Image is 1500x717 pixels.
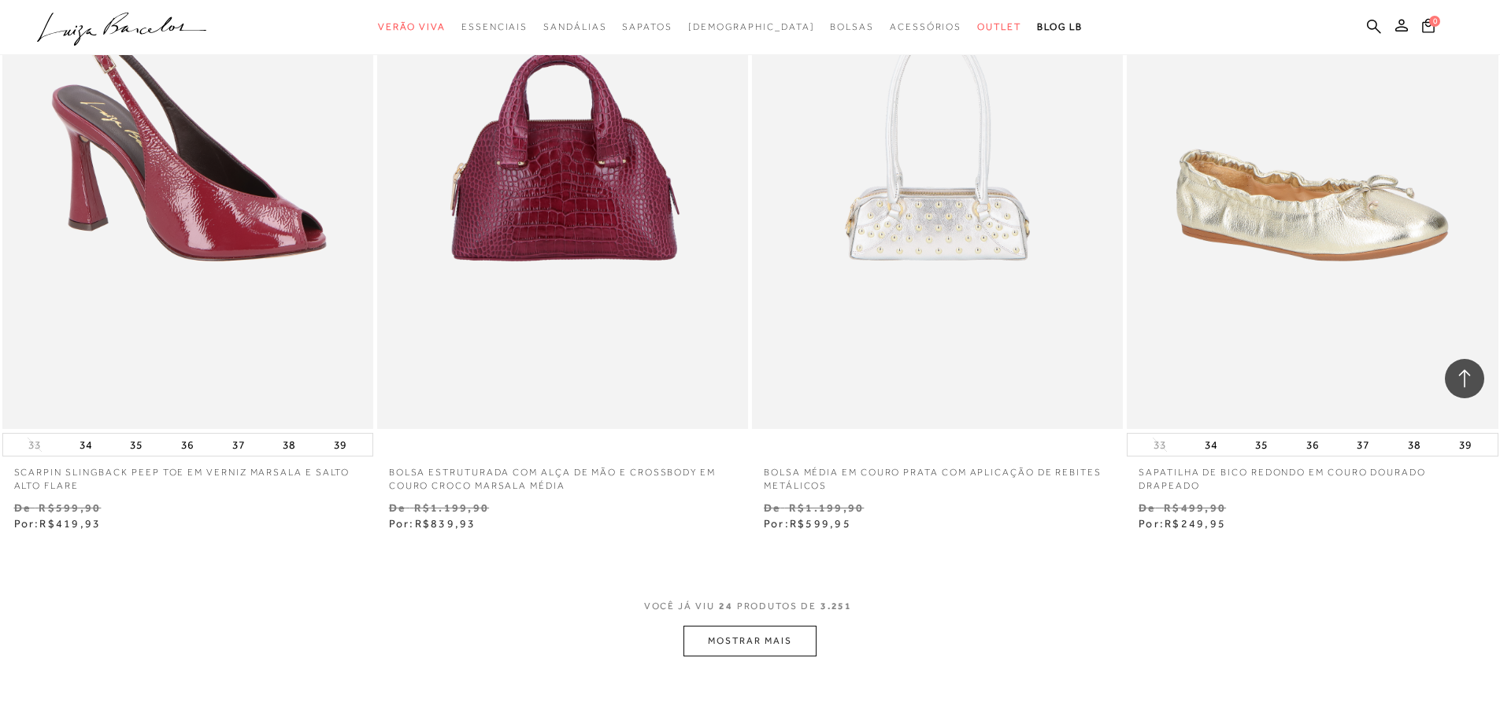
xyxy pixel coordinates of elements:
small: R$1.199,90 [789,501,864,514]
small: R$499,90 [1164,501,1226,514]
a: BOLSA ESTRUTURADA COM ALÇA DE MÃO E CROSSBODY EM COURO CROCO MARSALA MÉDIA [377,456,748,493]
small: R$599,90 [39,501,101,514]
a: noSubCategoriesText [830,13,874,42]
span: Verão Viva [378,21,446,32]
span: R$249,95 [1165,517,1226,530]
button: 37 [1352,434,1374,456]
a: SAPATILHA DE BICO REDONDO EM COURO DOURADO DRAPEADO [1127,456,1498,493]
button: 0 [1417,17,1439,39]
small: De [389,501,406,514]
span: VOCÊ JÁ VIU PRODUTOS DE [644,601,857,612]
button: 33 [1149,438,1171,453]
small: De [764,501,780,514]
a: noSubCategoriesText [977,13,1021,42]
small: De [14,501,31,514]
span: Sandálias [543,21,606,32]
span: Sapatos [622,21,672,32]
button: 39 [329,434,351,456]
span: Por: [389,517,476,530]
a: noSubCategoriesText [461,13,528,42]
button: 36 [176,434,198,456]
span: R$419,93 [39,517,101,530]
span: 0 [1429,16,1440,27]
button: 38 [278,434,300,456]
button: 34 [75,434,97,456]
span: Por: [764,517,851,530]
span: Essenciais [461,21,528,32]
span: 3.251 [820,601,853,612]
small: R$1.199,90 [414,501,489,514]
button: 35 [125,434,147,456]
span: Por: [1139,517,1226,530]
span: Por: [14,517,102,530]
a: noSubCategoriesText [890,13,961,42]
span: Bolsas [830,21,874,32]
button: 35 [1250,434,1272,456]
a: noSubCategoriesText [378,13,446,42]
button: 33 [24,438,46,453]
span: Outlet [977,21,1021,32]
a: noSubCategoriesText [688,13,815,42]
span: [DEMOGRAPHIC_DATA] [688,21,815,32]
span: 24 [719,601,733,612]
a: noSubCategoriesText [543,13,606,42]
span: R$599,95 [790,517,851,530]
button: 37 [228,434,250,456]
a: BLOG LB [1037,13,1083,42]
button: 39 [1454,434,1476,456]
span: R$839,93 [415,517,476,530]
span: BLOG LB [1037,21,1083,32]
button: 36 [1302,434,1324,456]
a: SCARPIN SLINGBACK PEEP TOE EM VERNIZ MARSALA E SALTO ALTO FLARE [2,456,373,493]
a: BOLSA MÉDIA EM COURO PRATA COM APLICAÇÃO DE REBITES METÁLICOS [752,456,1123,493]
button: MOSTRAR MAIS [683,626,816,656]
a: noSubCategoriesText [622,13,672,42]
button: 34 [1200,434,1222,456]
span: Acessórios [890,21,961,32]
small: De [1139,501,1155,514]
button: 38 [1403,434,1425,456]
